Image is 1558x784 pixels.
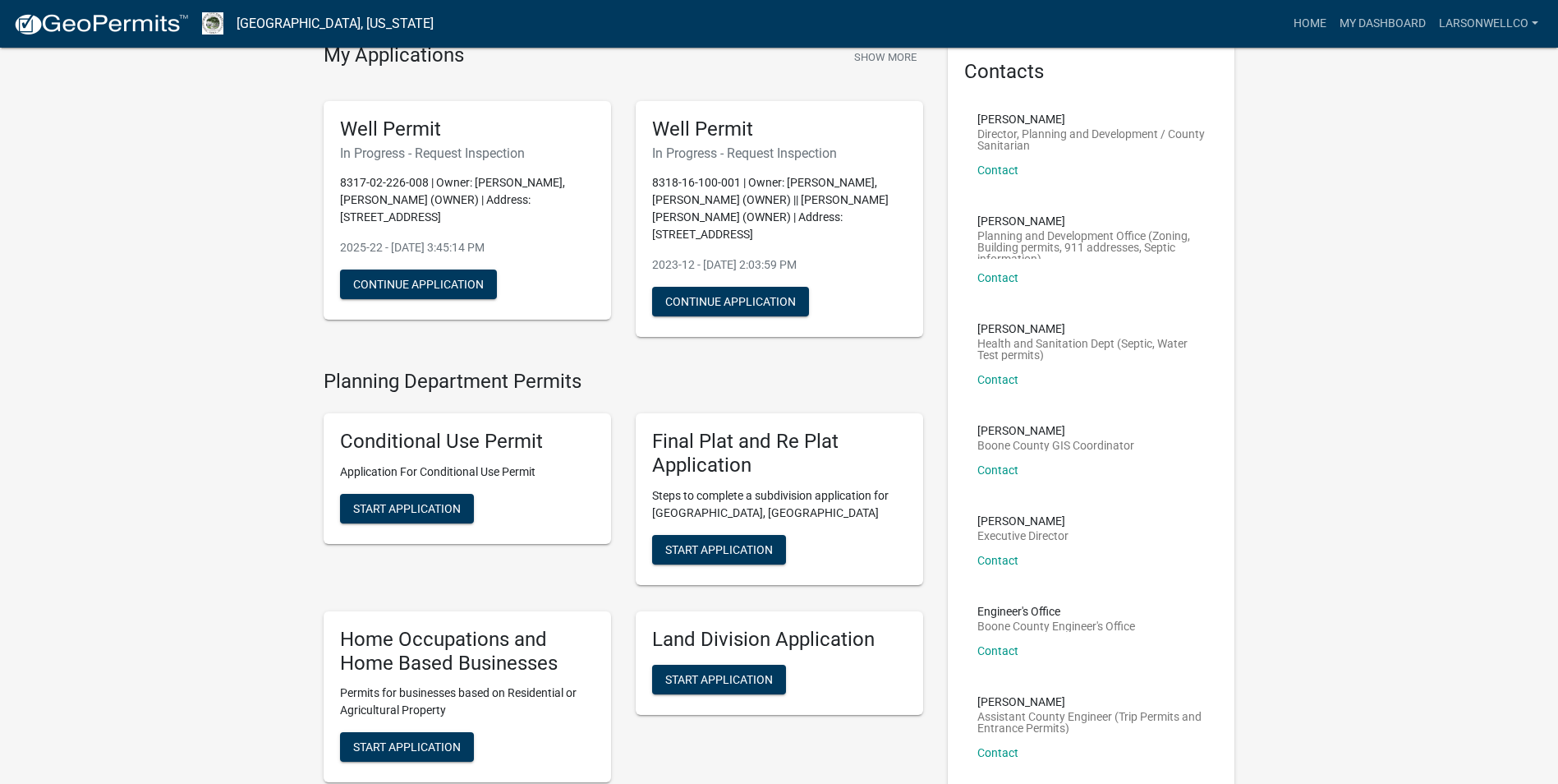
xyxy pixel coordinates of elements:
p: Director, Planning and Development / County Sanitarian [977,128,1206,151]
h5: Home Occupations and Home Based Businesses [340,628,595,676]
p: [PERSON_NAME] [977,515,1069,527]
span: Start Application [353,502,461,515]
h5: Land Division Application [652,628,907,652]
button: Start Application [340,732,474,762]
a: My Dashboard [1333,8,1432,39]
p: Boone County GIS Coordinator [977,440,1134,451]
p: Permits for businesses based on Residential or Agricultural Property [340,685,595,719]
span: Start Application [353,740,461,754]
a: Contact [977,463,1018,477]
p: Planning and Development Office (Zoning, Building permits, 911 addresses, Septic information) [977,230,1206,259]
a: Contact [977,373,1018,386]
p: Application For Conditional Use Permit [340,463,595,481]
a: Contact [977,554,1018,567]
p: [PERSON_NAME] [977,425,1134,436]
span: Start Application [665,672,773,685]
a: Contact [977,271,1018,284]
p: Executive Director [977,530,1069,542]
p: Health and Sanitation Dept (Septic, Water Test permits) [977,338,1206,361]
a: Contact [977,746,1018,759]
h5: Conditional Use Permit [340,430,595,454]
p: 2023-12 - [DATE] 2:03:59 PM [652,256,907,274]
button: Continue Application [340,270,497,299]
span: Start Application [665,542,773,556]
p: [PERSON_NAME] [977,323,1206,334]
button: Start Application [652,665,786,694]
h5: Contacts [964,60,1219,84]
p: Assistant County Engineer (Trip Permits and Entrance Permits) [977,711,1206,734]
button: Start Application [340,494,474,523]
img: Boone County, Iowa [202,12,223,35]
p: [PERSON_NAME] [977,215,1206,227]
h6: In Progress - Request Inspection [340,145,595,161]
button: Start Application [652,535,786,565]
p: Steps to complete a subdivision application for [GEOGRAPHIC_DATA], [GEOGRAPHIC_DATA] [652,487,907,522]
h5: Well Permit [652,118,907,141]
button: Show More [848,44,923,71]
p: 8318-16-100-001 | Owner: [PERSON_NAME], [PERSON_NAME] (OWNER) || [PERSON_NAME] [PERSON_NAME] (OWN... [652,174,907,243]
h5: Well Permit [340,118,595,141]
a: larsonwellco [1432,8,1545,39]
h4: My Applications [324,44,464,68]
p: [PERSON_NAME] [977,696,1206,708]
h6: In Progress - Request Inspection [652,145,907,161]
p: 2025-22 - [DATE] 3:45:14 PM [340,239,595,256]
a: Home [1287,8,1333,39]
a: Contact [977,644,1018,657]
button: Continue Application [652,287,809,316]
h5: Final Plat and Re Plat Application [652,430,907,477]
p: 8317-02-226-008 | Owner: [PERSON_NAME], [PERSON_NAME] (OWNER) | Address: [STREET_ADDRESS] [340,174,595,226]
p: [PERSON_NAME] [977,113,1206,125]
p: Boone County Engineer's Office [977,620,1135,632]
a: [GEOGRAPHIC_DATA], [US_STATE] [237,10,434,38]
p: Engineer's Office [977,606,1135,617]
a: Contact [977,164,1018,177]
h4: Planning Department Permits [324,370,923,394]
